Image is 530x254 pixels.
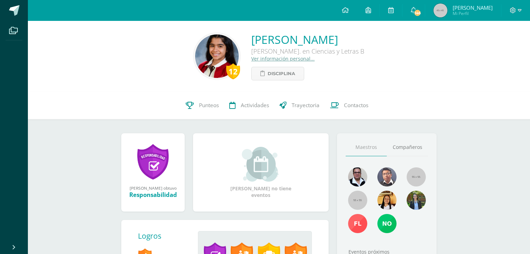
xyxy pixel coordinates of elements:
[325,92,374,119] a: Contactos
[433,3,447,17] img: 45x45
[251,67,304,80] a: Disciplina
[414,9,421,17] span: 146
[407,191,426,210] img: 7d61841bcfb191287f003a87f3c9ee53.png
[292,102,320,109] span: Trayectoria
[377,191,397,210] img: 46f6fa15264c5e69646c4d280a212a31.png
[346,138,387,156] a: Maestros
[226,63,240,79] div: 12
[344,102,368,109] span: Contactos
[180,92,224,119] a: Punteos
[138,231,192,241] div: Logros
[199,102,219,109] span: Punteos
[128,191,178,199] div: Responsabilidad
[268,67,295,80] span: Disciplina
[453,10,493,16] span: Mi Perfil
[128,185,178,191] div: [PERSON_NAME] obtuvo
[377,167,397,186] img: bf3cc4379d1deeebe871fe3ba6f72a08.png
[348,167,367,186] img: e41c3894aaf89bb740a7d8c448248d63.png
[242,147,280,182] img: event_small.png
[348,214,367,233] img: 57c4e928f643661f27a38ec3fbef529c.png
[274,92,325,119] a: Trayectoria
[226,147,296,198] div: [PERSON_NAME] no tiene eventos
[407,167,426,186] img: 55x55
[348,191,367,210] img: 55x55
[387,138,428,156] a: Compañeros
[251,55,315,62] a: Ver información personal...
[241,102,269,109] span: Actividades
[251,32,364,47] a: [PERSON_NAME]
[195,34,239,78] img: 0f9c74125634910beafae3474ffb8021.png
[377,214,397,233] img: 7e5ce3178e263c1de2a2f09ff2bb6eb7.png
[453,4,493,11] span: [PERSON_NAME]
[224,92,274,119] a: Actividades
[251,47,364,55] div: [PERSON_NAME]. en Ciencias y Letras B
